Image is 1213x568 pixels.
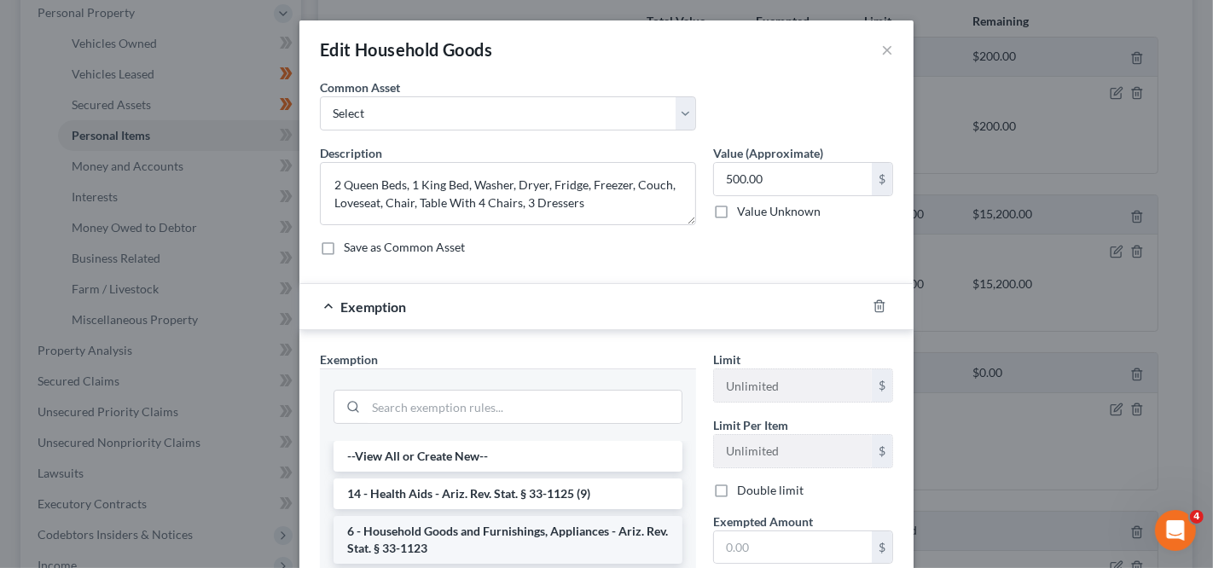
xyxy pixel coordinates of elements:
[714,369,872,402] input: --
[340,298,406,315] span: Exemption
[737,203,821,220] label: Value Unknown
[714,163,872,195] input: 0.00
[872,435,892,467] div: $
[714,435,872,467] input: --
[737,482,804,499] label: Double limit
[320,38,492,61] div: Edit Household Goods
[713,352,740,367] span: Limit
[1190,510,1204,524] span: 4
[366,391,682,423] input: Search exemption rules...
[872,163,892,195] div: $
[872,369,892,402] div: $
[881,39,893,60] button: ×
[320,146,382,160] span: Description
[872,531,892,564] div: $
[320,78,400,96] label: Common Asset
[1155,510,1196,551] iframe: Intercom live chat
[320,352,378,367] span: Exemption
[713,416,788,434] label: Limit Per Item
[334,478,682,509] li: 14 - Health Aids - Ariz. Rev. Stat. § 33-1125 (9)
[344,239,465,256] label: Save as Common Asset
[713,144,823,162] label: Value (Approximate)
[334,516,682,564] li: 6 - Household Goods and Furnishings, Appliances - Ariz. Rev. Stat. § 33-1123
[714,531,872,564] input: 0.00
[713,514,813,529] span: Exempted Amount
[334,441,682,472] li: --View All or Create New--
